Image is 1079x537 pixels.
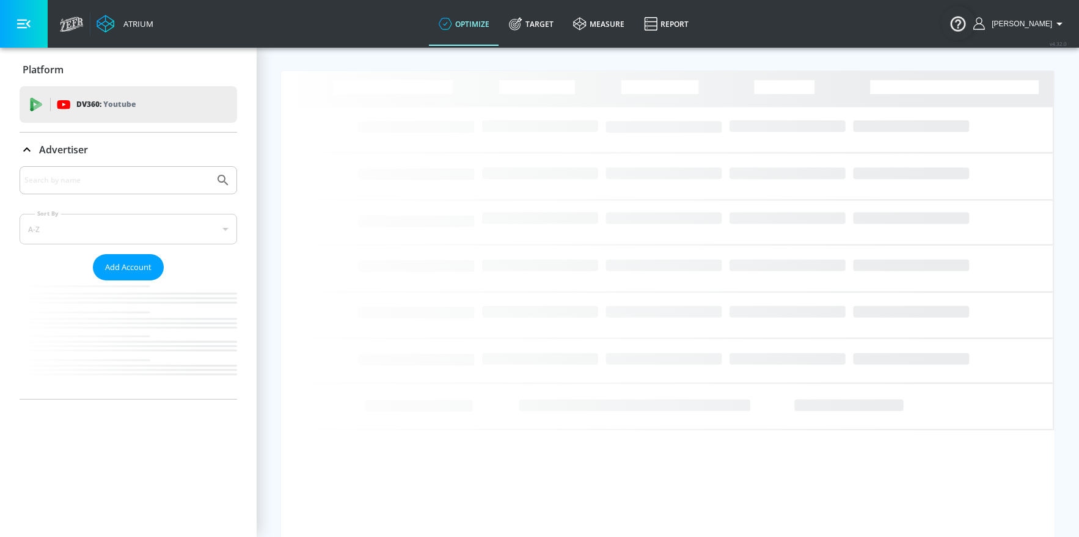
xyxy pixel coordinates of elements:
nav: list of Advertiser [20,280,237,399]
label: Sort By [35,210,61,217]
button: Open Resource Center [941,6,975,40]
button: [PERSON_NAME] [973,16,1067,31]
span: v 4.32.0 [1050,40,1067,47]
button: Add Account [93,254,164,280]
div: Atrium [119,18,153,29]
a: Atrium [97,15,153,33]
a: Target [499,2,563,46]
a: optimize [429,2,499,46]
p: Advertiser [39,143,88,156]
div: A-Z [20,214,237,244]
a: Report [634,2,698,46]
span: Add Account [105,260,152,274]
div: Advertiser [20,166,237,399]
div: Advertiser [20,133,237,167]
p: DV360: [76,98,136,111]
p: Platform [23,63,64,76]
div: Platform [20,53,237,87]
p: Youtube [103,98,136,111]
span: login as: rebecca.streightiff@zefr.com [987,20,1052,28]
a: measure [563,2,634,46]
div: DV360: Youtube [20,86,237,123]
input: Search by name [24,172,210,188]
